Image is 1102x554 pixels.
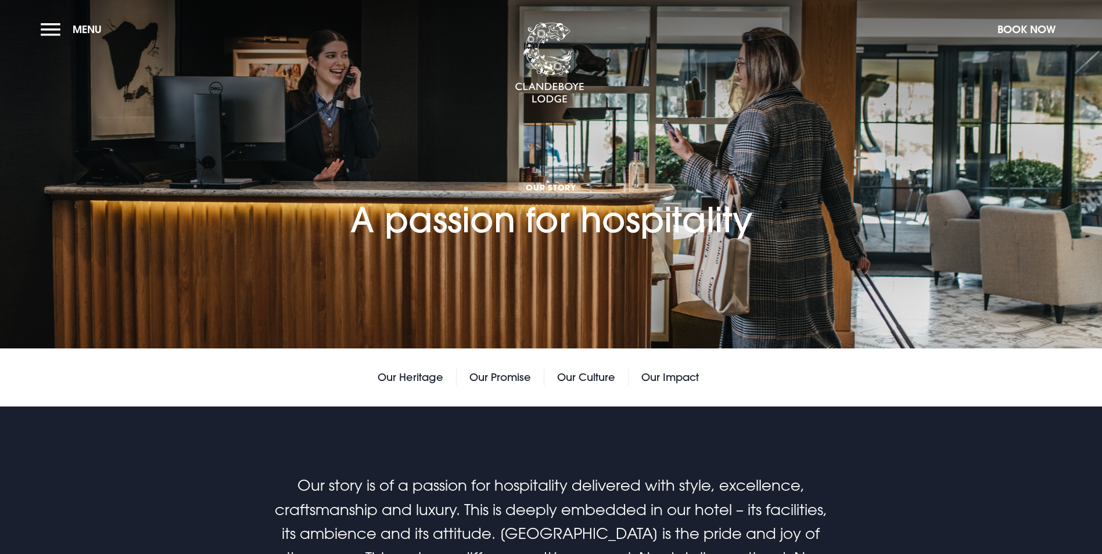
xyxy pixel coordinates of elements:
[641,369,699,386] a: Our Impact
[469,369,531,386] a: Our Promise
[41,17,107,42] button: Menu
[515,23,584,104] img: Clandeboye Lodge
[350,182,752,193] span: Our Story
[378,369,443,386] a: Our Heritage
[992,17,1061,42] button: Book Now
[350,114,752,241] h1: A passion for hospitality
[557,369,615,386] a: Our Culture
[73,23,102,36] span: Menu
